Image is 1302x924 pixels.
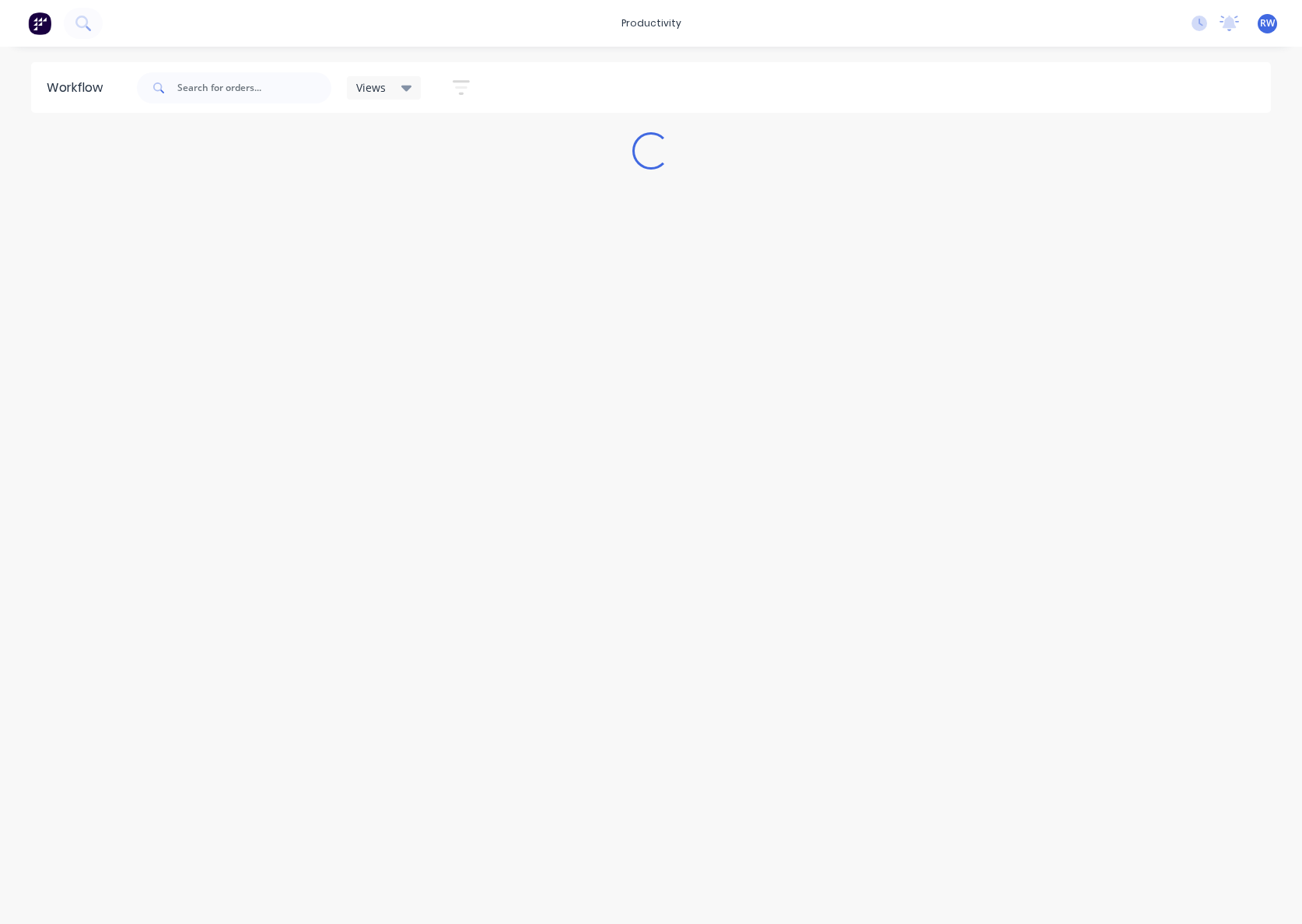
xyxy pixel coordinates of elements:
div: Workflow [47,79,110,97]
span: Views [356,79,386,96]
span: RW [1260,16,1275,30]
input: Search for orders... [177,72,331,103]
div: productivity [614,12,689,35]
img: Factory [28,12,51,35]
